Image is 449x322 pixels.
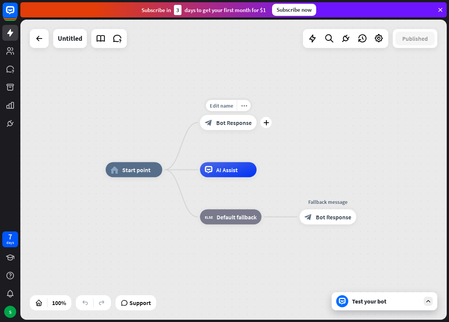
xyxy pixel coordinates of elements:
[272,4,316,16] div: Subscribe now
[141,5,266,15] div: Subscribe in days to get your first month for $1
[241,103,247,108] i: more_horiz
[395,32,435,45] button: Published
[352,297,420,305] div: Test your bot
[8,233,12,240] div: 7
[216,119,252,126] span: Bot Response
[304,213,312,221] i: block_bot_response
[58,29,82,48] div: Untitled
[294,198,362,206] div: Fallback message
[205,213,213,221] i: block_fallback
[2,231,18,247] a: 7 days
[205,119,212,126] i: block_bot_response
[4,306,16,318] div: S
[263,120,269,125] i: plus
[216,166,238,174] span: AI Assist
[6,3,29,26] button: Open LiveChat chat widget
[217,213,257,221] span: Default fallback
[174,5,181,15] div: 3
[122,166,151,174] span: Start point
[129,297,151,309] span: Support
[210,102,233,109] span: Edit name
[6,240,14,245] div: days
[50,297,68,309] div: 100%
[316,213,351,221] span: Bot Response
[111,166,118,174] i: home_2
